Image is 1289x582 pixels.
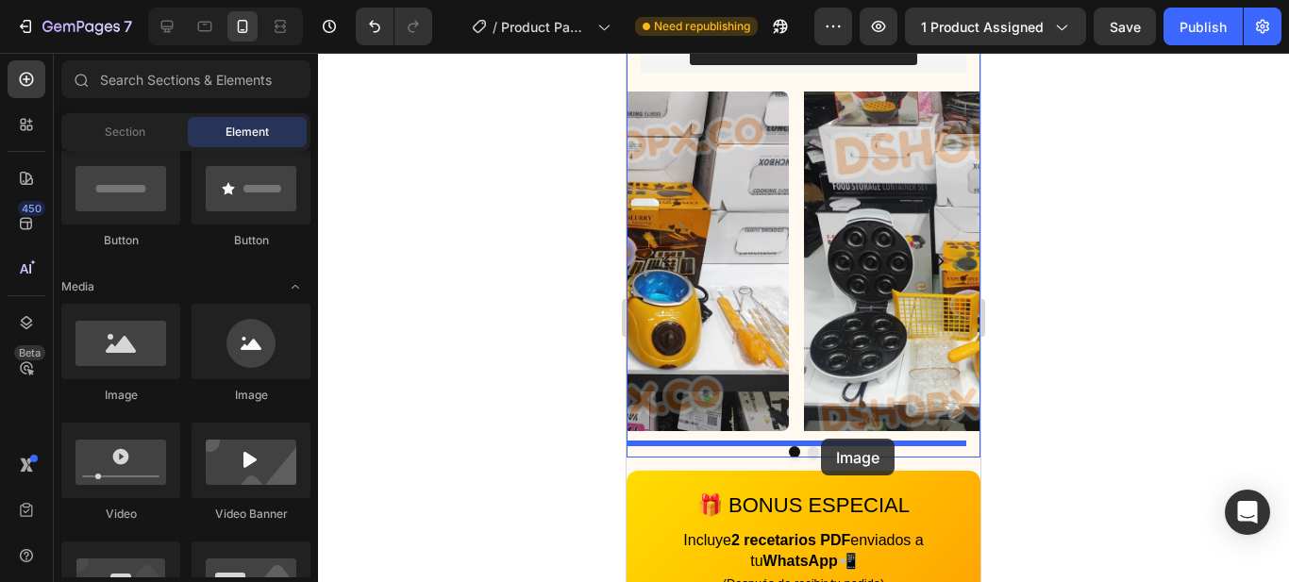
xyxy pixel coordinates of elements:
div: Button [192,232,310,249]
button: Publish [1163,8,1243,45]
span: 1 product assigned [921,17,1044,37]
p: 7 [124,15,132,38]
span: Element [226,124,269,141]
span: Media [61,278,94,295]
div: Image [61,387,180,404]
div: Undo/Redo [356,8,432,45]
div: Video Banner [192,506,310,523]
div: Publish [1180,17,1227,37]
div: Image [192,387,310,404]
span: Toggle open [280,272,310,302]
div: Open Intercom Messenger [1225,490,1270,535]
button: 7 [8,8,141,45]
span: Section [105,124,145,141]
span: Need republishing [654,18,750,35]
button: Save [1094,8,1156,45]
span: / [493,17,497,37]
div: Beta [14,345,45,360]
span: Save [1110,19,1141,35]
input: Search Sections & Elements [61,60,310,98]
span: Product Page - [DATE] 20:38:12 [501,17,590,37]
button: 1 product assigned [905,8,1086,45]
div: Video [61,506,180,523]
iframe: Design area [627,53,980,582]
div: Button [61,232,180,249]
div: 450 [18,201,45,216]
